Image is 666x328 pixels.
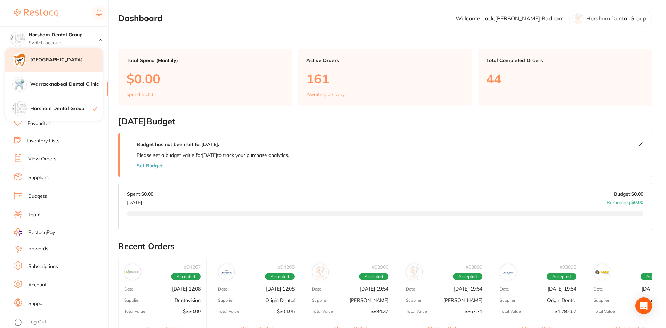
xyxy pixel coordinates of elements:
[486,58,644,63] p: Total Completed Orders
[127,197,153,205] p: [DATE]
[118,14,162,23] h2: Dashboard
[456,15,564,22] p: Welcome back, [PERSON_NAME] Badham
[184,264,201,270] p: # 94267
[278,264,295,270] p: # 94265
[594,309,615,314] p: Total Value
[312,309,333,314] p: Total Value
[595,266,609,279] img: Matrixdental
[312,287,321,292] p: Date
[220,266,233,279] img: Origin Dental
[124,298,140,303] p: Supplier
[11,32,25,46] img: Horsham Dental Group
[631,199,643,205] strong: $0.00
[171,273,201,280] span: Accepted
[547,297,576,303] p: Origin Dental
[14,317,106,328] button: Log Out
[277,309,295,314] p: $304.05
[28,300,46,307] a: Support
[127,72,284,86] p: $0.00
[14,228,55,236] a: RestocqPay
[306,92,345,97] p: Awaiting delivery
[265,273,295,280] span: Accepted
[466,264,482,270] p: # 93899
[371,309,388,314] p: $894.37
[124,309,145,314] p: Total Value
[408,266,421,279] img: Henry Schein Halas
[266,286,295,292] p: [DATE] 12:08
[127,92,153,97] p: spend in Oct
[14,9,58,17] img: Restocq Logo
[13,53,26,67] img: Horsham Plaza Dental Centre
[586,15,646,22] p: Horsham Dental Group
[137,152,289,158] p: Please set a budget value for [DATE] to track your purchase analytics.
[218,309,239,314] p: Total Value
[172,286,201,292] p: [DATE] 12:08
[118,49,292,106] a: Total Spend (Monthly)$0.00spend inOct
[118,242,652,251] h2: Recent Orders
[27,120,51,127] a: Favourites
[29,32,99,39] h4: Horsham Dental Group
[137,141,219,148] strong: Budget has not been set for [DATE] .
[28,193,47,200] a: Budgets
[28,263,58,270] a: Subscriptions
[175,297,201,303] p: Dentavision
[28,319,46,326] a: Log Out
[218,298,234,303] p: Supplier
[137,163,163,168] button: Set Budget
[631,191,643,197] strong: $0.00
[406,309,427,314] p: Total Value
[28,281,47,288] a: Account
[500,287,509,292] p: Date
[478,49,652,106] a: Total Completed Orders44
[314,266,327,279] img: Adam Dental
[547,273,576,280] span: Accepted
[607,197,643,205] p: Remaining:
[501,266,515,279] img: Origin Dental
[28,155,56,162] a: View Orders
[312,298,328,303] p: Supplier
[14,5,58,21] a: Restocq Logo
[126,266,139,279] img: Dentavision
[28,174,49,181] a: Suppliers
[29,40,99,47] p: Switch account
[141,191,153,197] strong: $0.00
[453,273,482,280] span: Accepted
[27,137,59,144] a: Inventory Lists
[13,77,26,91] img: Warracknabeal Dental Clinic
[350,297,388,303] p: [PERSON_NAME]
[127,191,153,197] p: Spent:
[14,228,22,236] img: RestocqPay
[360,286,388,292] p: [DATE] 19:54
[443,297,482,303] p: [PERSON_NAME]
[127,58,284,63] p: Total Spend (Monthly)
[454,286,482,292] p: [DATE] 19:54
[359,273,388,280] span: Accepted
[594,298,609,303] p: Supplier
[28,245,48,252] a: Rewards
[635,297,652,314] div: Open Intercom Messenger
[13,102,26,116] img: Horsham Dental Group
[465,309,482,314] p: $867.71
[306,58,464,63] p: Active Orders
[560,264,576,270] p: # 93898
[30,105,93,112] h4: Horsham Dental Group
[406,298,422,303] p: Supplier
[118,117,652,126] h2: [DATE] Budget
[28,211,40,218] a: Team
[486,72,644,86] p: 44
[594,287,603,292] p: Date
[28,229,55,236] span: RestocqPay
[555,309,576,314] p: $1,792.67
[306,72,464,86] p: 161
[406,287,415,292] p: Date
[124,287,134,292] p: Date
[500,298,515,303] p: Supplier
[372,264,388,270] p: # 93900
[548,286,576,292] p: [DATE] 19:54
[500,309,521,314] p: Total Value
[265,297,295,303] p: Origin Dental
[183,309,201,314] p: $330.00
[30,81,103,88] h4: Warracknabeal Dental Clinic
[218,287,227,292] p: Date
[30,57,103,64] h4: [GEOGRAPHIC_DATA]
